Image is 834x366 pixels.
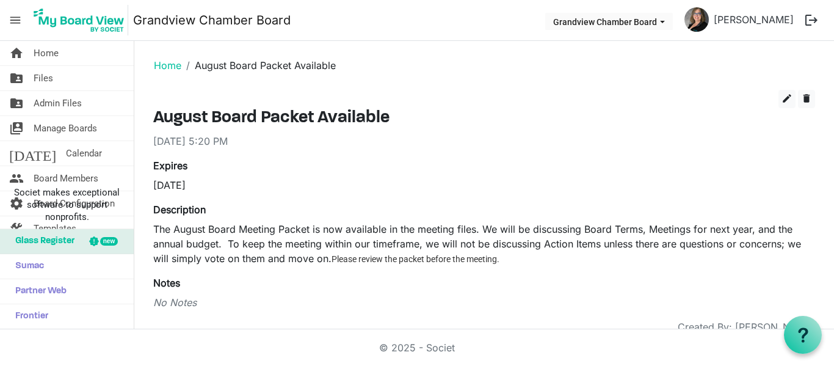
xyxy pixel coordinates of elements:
span: Home [34,41,59,65]
span: menu [4,9,27,32]
div: [DATE] 5:20 PM [153,134,815,148]
span: delete [801,93,812,104]
span: Please review the packet before the meeting. [332,254,499,264]
span: folder_shared [9,66,24,90]
span: people [9,166,24,191]
span: Partner Web [9,279,67,304]
button: logout [799,7,824,33]
a: Grandview Chamber Board [133,8,291,32]
label: Description [153,202,206,217]
span: Calendar [66,141,102,166]
a: [PERSON_NAME] [709,7,799,32]
button: delete [798,90,815,108]
img: My Board View Logo [30,5,128,35]
div: [DATE] [153,178,475,192]
span: [DATE] [9,141,56,166]
label: Expires [153,158,187,173]
span: edit [781,93,792,104]
span: Glass Register [9,229,74,254]
span: Manage Boards [34,116,97,141]
span: Sumac [9,254,44,279]
div: No Notes [153,295,815,310]
a: © 2025 - Societ [379,342,455,354]
span: The August Board Meeting Packet is now available in the meeting files. We will be discussing Boar... [153,223,801,265]
span: Societ makes exceptional software to support nonprofits. [5,186,128,223]
span: Frontier [9,304,48,329]
a: My Board View Logo [30,5,133,35]
span: Board Members [34,166,98,191]
span: home [9,41,24,65]
label: Notes [153,276,180,290]
span: folder_shared [9,91,24,115]
h3: August Board Packet Available [153,108,815,129]
div: new [100,237,118,246]
li: August Board Packet Available [181,58,336,73]
span: Files [34,66,53,90]
span: Admin Files [34,91,82,115]
img: xwigONsaSVrXHT-P3hPiZpes7_RGi12fsicrF88tKTcz4a43CK73t5Nsk3bCzs-bzUMko02-NsDJwRVxBwrNBg_thumb.png [684,7,709,32]
button: Grandview Chamber Board dropdownbutton [545,13,673,30]
a: Home [154,59,181,71]
span: Created By: [PERSON_NAME] [678,320,815,334]
button: edit [778,90,796,108]
span: switch_account [9,116,24,141]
